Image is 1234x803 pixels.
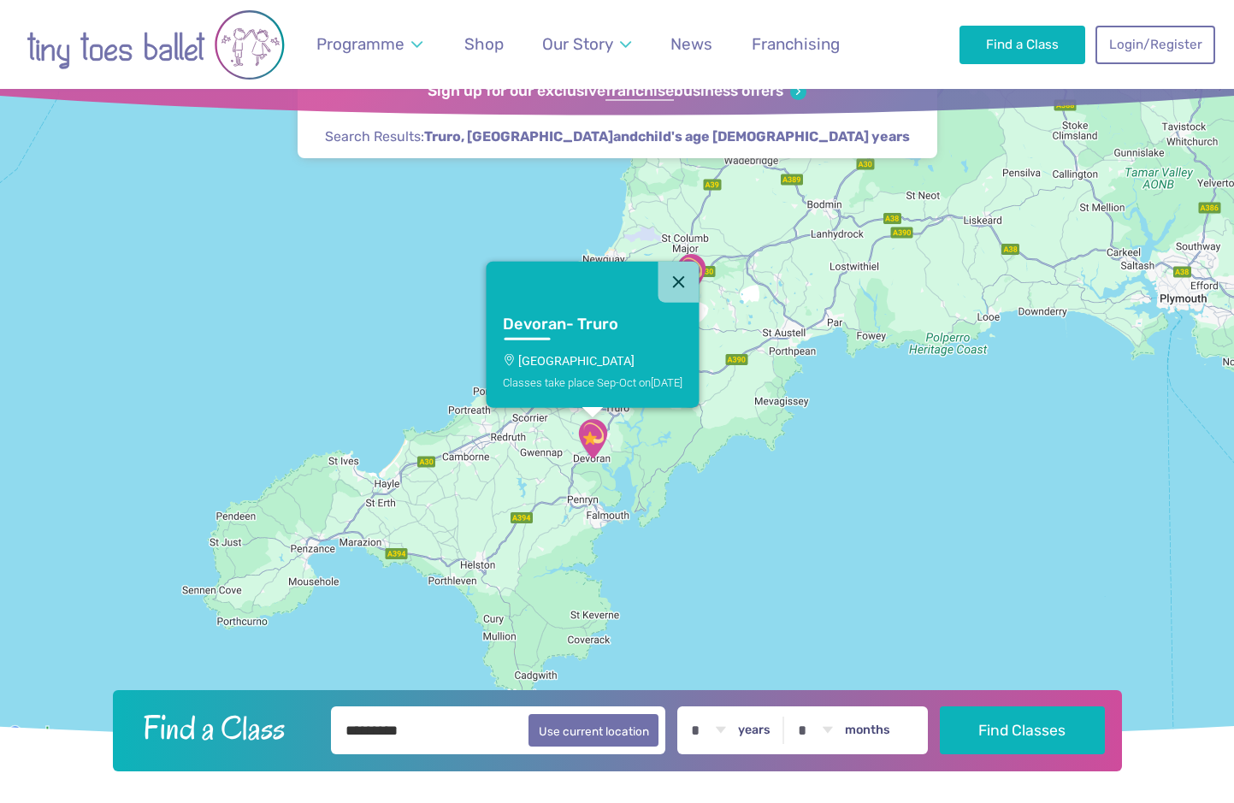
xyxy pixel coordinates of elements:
[571,417,614,460] div: Devoran Village Hall
[316,34,404,54] span: Programme
[19,9,292,80] img: tiny toes ballet
[486,303,699,408] a: Devoran- Truro[GEOGRAPHIC_DATA]Classes take place Sep-Oct on[DATE]
[752,34,840,54] span: Franchising
[638,127,910,146] span: child's age [DEMOGRAPHIC_DATA] years
[503,354,682,368] p: [GEOGRAPHIC_DATA]
[959,26,1085,63] a: Find a Class
[663,24,721,64] a: News
[651,375,682,388] span: [DATE]
[503,375,682,388] div: Classes take place Sep-Oct on
[542,34,613,54] span: Our Story
[4,723,61,745] a: Open this area in Google Maps (opens a new window)
[1095,26,1215,63] a: Login/Register
[940,706,1105,754] button: Find Classes
[670,34,712,54] span: News
[743,24,847,64] a: Franchising
[738,723,771,738] label: years
[309,24,431,64] a: Programme
[4,723,61,745] img: Google
[605,82,674,101] strong: franchise
[424,128,910,145] strong: and
[464,34,504,54] span: Shop
[129,706,319,749] h2: Find a Class
[456,24,511,64] a: Shop
[428,82,806,101] a: Sign up for our exclusivefranchisebusiness offers
[534,24,640,64] a: Our Story
[424,127,613,146] span: Truro, [GEOGRAPHIC_DATA]
[845,723,890,738] label: months
[658,262,699,303] button: Close
[503,315,652,334] h3: Devoran- Truro
[670,252,712,295] div: Fraddon Village Hall
[528,714,659,747] button: Use current location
